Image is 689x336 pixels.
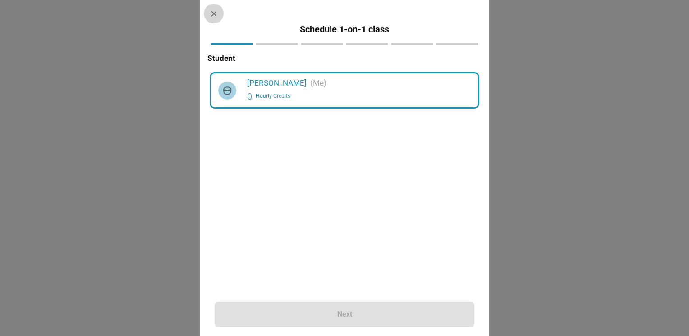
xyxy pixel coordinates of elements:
img: default_male_avatar.jpg [218,82,236,100]
h6: 0 [247,89,252,104]
span: Hourly Credits [256,92,290,101]
h6: [PERSON_NAME] [247,77,307,89]
h5: Schedule 1-on-1 class [207,24,482,35]
h6: Student [207,52,482,64]
div: [PERSON_NAME](Me)0Hourly Credits [211,73,478,107]
h6: (Me) [310,77,326,89]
